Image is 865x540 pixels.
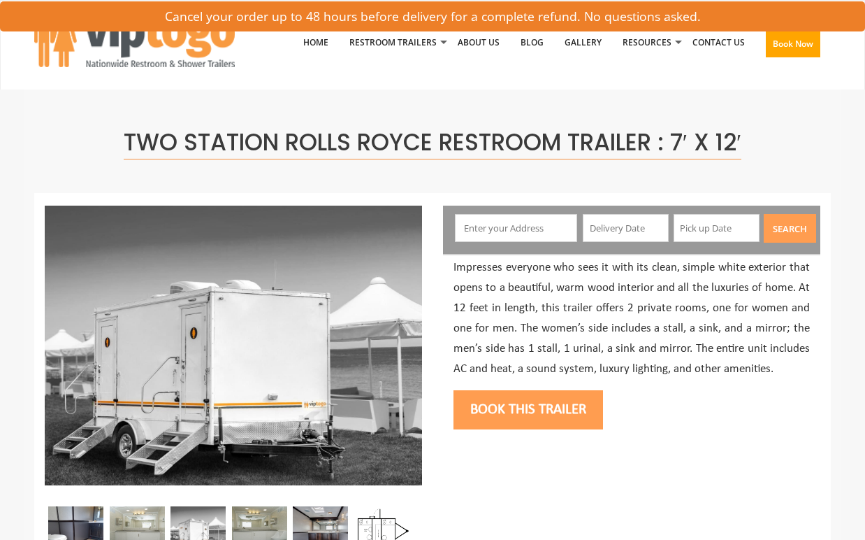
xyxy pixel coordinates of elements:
[766,31,820,57] button: Book Now
[447,6,510,79] a: About Us
[583,214,669,242] input: Delivery Date
[124,126,741,159] span: Two Station Rolls Royce Restroom Trailer : 7′ x 12′
[339,6,447,79] a: Restroom Trailers
[293,6,339,79] a: Home
[34,10,235,67] img: VIPTOGO
[455,214,578,242] input: Enter your Address
[674,214,759,242] input: Pick up Date
[682,6,755,79] a: Contact Us
[45,206,422,485] img: Side view of two station restroom trailer with separate doors for males and females
[554,6,612,79] a: Gallery
[612,6,682,79] a: Resources
[764,214,816,243] button: Search
[755,6,831,87] a: Book Now
[510,6,554,79] a: Blog
[453,258,810,379] p: Impresses everyone who sees it with its clean, simple white exterior that opens to a beautiful, w...
[453,390,603,429] button: Book this trailer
